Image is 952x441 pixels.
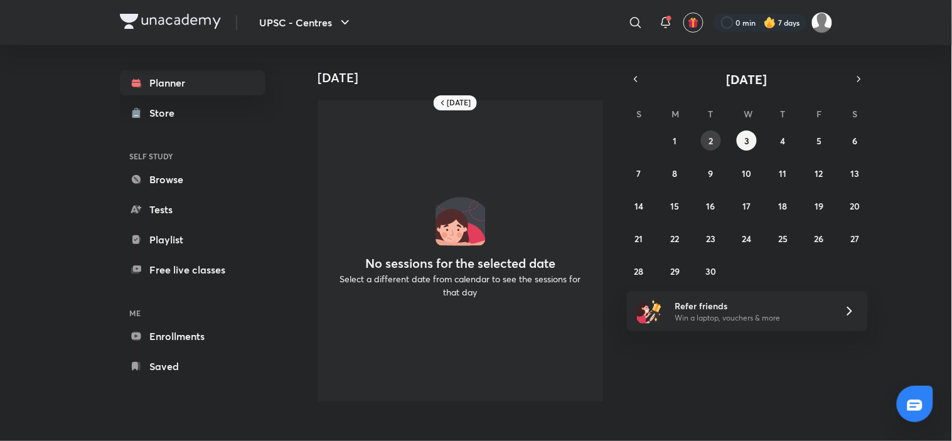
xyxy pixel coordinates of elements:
[120,227,265,252] a: Playlist
[781,108,786,120] abbr: Thursday
[701,261,721,281] button: September 30, 2025
[673,135,677,147] abbr: September 1, 2025
[701,163,721,183] button: September 9, 2025
[815,233,824,245] abbr: September 26, 2025
[851,233,860,245] abbr: September 27, 2025
[744,135,749,147] abbr: September 3, 2025
[635,233,643,245] abbr: September 21, 2025
[845,196,865,216] button: September 20, 2025
[120,257,265,282] a: Free live classes
[764,16,776,29] img: streak
[773,196,793,216] button: September 18, 2025
[629,261,649,281] button: September 28, 2025
[671,233,680,245] abbr: September 22, 2025
[688,17,699,28] img: avatar
[815,200,823,212] abbr: September 19, 2025
[737,130,757,151] button: September 3, 2025
[675,299,829,312] h6: Refer friends
[845,228,865,248] button: September 27, 2025
[120,324,265,349] a: Enrollments
[665,196,685,216] button: September 15, 2025
[120,100,265,125] a: Store
[634,265,644,277] abbr: September 28, 2025
[673,167,678,179] abbr: September 8, 2025
[318,70,613,85] h4: [DATE]
[773,163,793,183] button: September 11, 2025
[665,228,685,248] button: September 22, 2025
[701,130,721,151] button: September 2, 2025
[706,265,717,277] abbr: September 30, 2025
[634,200,643,212] abbr: September 14, 2025
[683,13,703,33] button: avatar
[779,167,787,179] abbr: September 11, 2025
[150,105,183,120] div: Store
[675,312,829,324] p: Win a laptop, vouchers & more
[773,228,793,248] button: September 25, 2025
[120,14,221,29] img: Company Logo
[120,146,265,167] h6: SELF STUDY
[447,98,471,108] h6: [DATE]
[670,265,680,277] abbr: September 29, 2025
[743,200,751,212] abbr: September 17, 2025
[665,130,685,151] button: September 1, 2025
[629,228,649,248] button: September 21, 2025
[737,196,757,216] button: September 17, 2025
[816,108,821,120] abbr: Friday
[737,163,757,183] button: September 10, 2025
[637,167,641,179] abbr: September 7, 2025
[120,354,265,379] a: Saved
[742,167,752,179] abbr: September 10, 2025
[665,261,685,281] button: September 29, 2025
[120,14,221,32] a: Company Logo
[701,196,721,216] button: September 16, 2025
[851,167,860,179] abbr: September 13, 2025
[742,233,752,245] abbr: September 24, 2025
[853,108,858,120] abbr: Saturday
[737,228,757,248] button: September 24, 2025
[778,233,788,245] abbr: September 25, 2025
[707,233,716,245] abbr: September 23, 2025
[436,196,486,246] img: No events
[773,130,793,151] button: September 4, 2025
[636,108,641,120] abbr: Sunday
[365,256,555,271] h4: No sessions for the selected date
[845,130,865,151] button: September 6, 2025
[252,10,360,35] button: UPSC - Centres
[709,135,714,147] abbr: September 2, 2025
[665,163,685,183] button: September 8, 2025
[809,196,829,216] button: September 19, 2025
[707,200,715,212] abbr: September 16, 2025
[809,130,829,151] button: September 5, 2025
[816,135,821,147] abbr: September 5, 2025
[781,135,786,147] abbr: September 4, 2025
[709,108,714,120] abbr: Tuesday
[637,299,662,324] img: referral
[779,200,788,212] abbr: September 18, 2025
[744,108,752,120] abbr: Wednesday
[120,302,265,324] h6: ME
[701,228,721,248] button: September 23, 2025
[120,167,265,192] a: Browse
[644,70,850,88] button: [DATE]
[727,71,767,88] span: [DATE]
[809,163,829,183] button: September 12, 2025
[672,108,680,120] abbr: Monday
[120,197,265,222] a: Tests
[815,167,823,179] abbr: September 12, 2025
[811,12,833,33] img: Abhijeet Srivastav
[853,135,858,147] abbr: September 6, 2025
[629,196,649,216] button: September 14, 2025
[120,70,265,95] a: Planner
[629,163,649,183] button: September 7, 2025
[671,200,680,212] abbr: September 15, 2025
[845,163,865,183] button: September 13, 2025
[333,272,588,299] p: Select a different date from calendar to see the sessions for that day
[709,167,714,179] abbr: September 9, 2025
[850,200,860,212] abbr: September 20, 2025
[809,228,829,248] button: September 26, 2025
